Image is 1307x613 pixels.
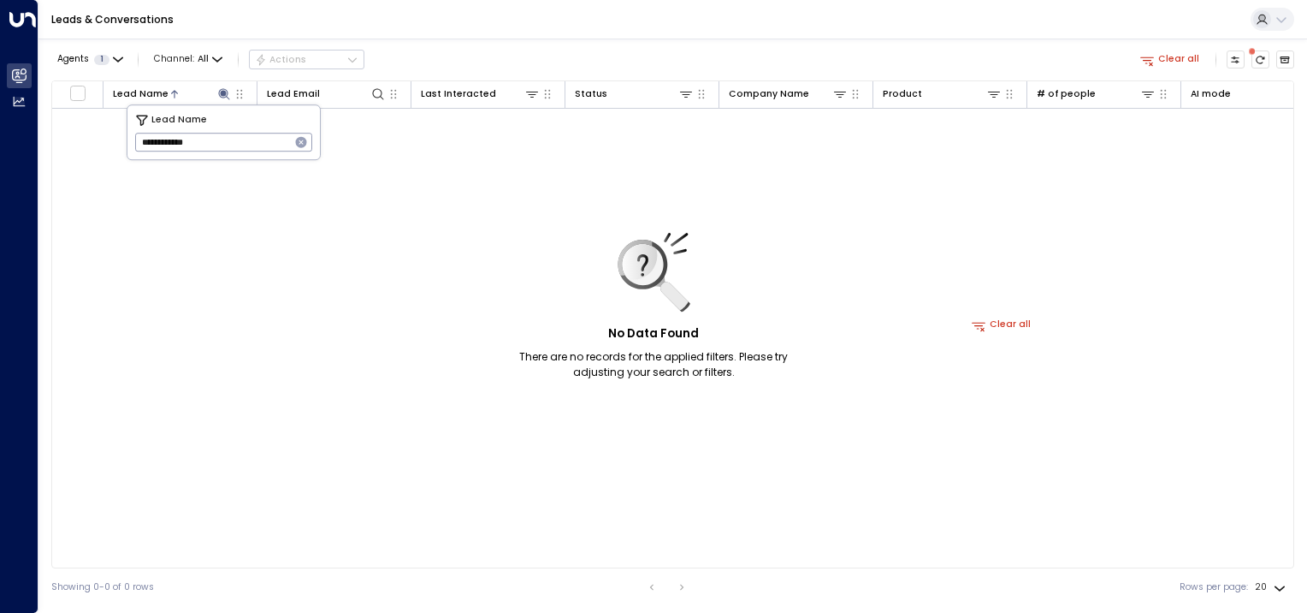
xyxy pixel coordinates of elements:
div: Showing 0-0 of 0 rows [51,580,154,594]
div: # of people [1037,86,1096,102]
div: 20 [1255,577,1289,598]
div: # of people [1037,86,1156,102]
button: Customize [1227,51,1245,69]
div: Lead Email [267,86,387,102]
div: Status [575,86,695,102]
span: 1 [94,55,109,65]
nav: pagination navigation [641,577,693,598]
span: Channel: [149,51,228,68]
div: Status [575,86,607,102]
span: All [198,54,209,64]
div: Last Interacted [421,86,496,102]
label: Rows per page: [1180,580,1248,594]
button: Clear all [967,316,1037,334]
a: Leads & Conversations [51,12,174,27]
div: AI mode [1191,86,1231,102]
button: Archived Leads [1276,51,1295,69]
div: Lead Name [113,86,233,102]
div: Company Name [729,86,809,102]
span: Agents [57,55,89,64]
button: Clear all [1135,51,1205,68]
div: Company Name [729,86,849,102]
div: Lead Email [267,86,320,102]
p: There are no records for the applied filters. Please try adjusting your search or filters. [494,349,814,380]
h5: No Data Found [608,325,699,342]
div: Product [883,86,922,102]
div: Product [883,86,1002,102]
button: Agents1 [51,51,127,68]
span: Toggle select all [69,85,86,101]
button: Actions [249,50,364,70]
span: Lead Name [151,113,207,128]
span: There are new threads available. Refresh the grid to view the latest updates. [1251,51,1270,69]
div: Lead Name [113,86,169,102]
div: Actions [255,54,307,66]
div: Last Interacted [421,86,541,102]
div: Button group with a nested menu [249,50,364,70]
button: Channel:All [149,51,228,68]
